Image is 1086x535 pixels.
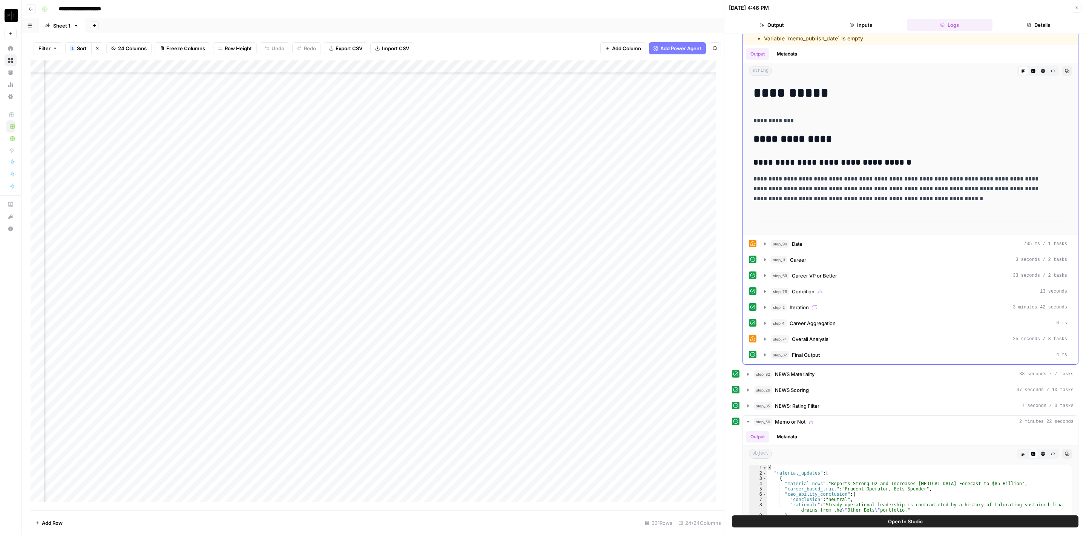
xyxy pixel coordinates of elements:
button: 705 ms / 1 tasks [760,238,1072,250]
span: NEWS Materiality [775,370,814,378]
span: Import CSV [382,45,409,52]
span: 38 seconds / 7 tasks [1019,371,1074,378]
button: 25 seconds / 8 tasks [760,333,1072,345]
button: 13 seconds [760,285,1072,298]
span: 3 seconds / 2 tasks [1015,256,1067,263]
span: Freeze Columns [166,45,205,52]
li: Variable `memo_publish_date` is empty [764,35,863,42]
button: Metadata [772,48,802,60]
button: Logs [907,19,993,31]
button: Metadata [772,431,802,442]
span: NEWS Scoring [775,386,809,394]
button: Output [746,48,769,60]
span: Memo or Not [775,418,805,426]
span: 33 seconds / 2 tasks [1013,272,1067,279]
span: Overall Analysis [792,335,828,343]
span: Row Height [225,45,252,52]
span: Export CSV [336,45,362,52]
button: 24 Columns [106,42,152,54]
span: step_85 [754,402,772,410]
button: Export CSV [324,42,367,54]
div: 24/24 Columns [675,517,724,529]
span: step_74 [771,335,789,343]
span: step_90 [771,240,789,248]
button: Workspace: Paragon Intel - Bill / Ty / Colby R&D [5,6,17,25]
button: What's new? [5,211,17,223]
button: 47 seconds / 10 tasks [743,384,1078,396]
div: What's new? [5,211,16,222]
button: 3 minutes 42 seconds [760,301,1072,313]
button: Details [995,19,1081,31]
span: 1 [71,45,74,51]
div: 5 [749,486,767,492]
button: Import CSV [370,42,414,54]
span: step_26 [754,386,772,394]
button: Filter [34,42,62,54]
button: Inputs [818,19,904,31]
button: Open In Studio [732,515,1078,527]
img: Paragon Intel - Bill / Ty / Colby R&D Logo [5,9,18,22]
span: step_69 [771,272,789,279]
a: Your Data [5,66,17,79]
button: 3 seconds / 2 tasks [760,254,1072,266]
button: 33 seconds / 2 tasks [760,270,1072,282]
button: Freeze Columns [155,42,210,54]
button: 38 seconds / 7 tasks [743,368,1078,380]
span: Sort [77,45,87,52]
div: 7 [749,497,767,502]
span: Career VP or Better [792,272,837,279]
button: Redo [292,42,321,54]
span: 4 ms [1056,352,1067,358]
span: step_76 [771,288,789,295]
button: Output [729,19,815,31]
span: step_87 [771,351,789,359]
div: Sheet 1 [53,22,71,29]
a: Settings [5,91,17,103]
div: 8 [749,502,767,513]
div: 4 [749,481,767,486]
a: Home [5,42,17,54]
a: Usage [5,79,17,91]
a: Browse [5,54,17,66]
span: 705 ms / 1 tasks [1024,241,1067,247]
span: Redo [304,45,316,52]
span: object [749,449,772,459]
span: Career Aggregation [790,319,836,327]
div: 1 [70,45,75,51]
span: Toggle code folding, rows 1 through 65 [762,465,767,470]
span: 2 minutes 22 seconds [1019,418,1074,425]
span: 47 seconds / 10 tasks [1017,387,1074,393]
div: 2 [749,470,767,476]
span: 24 Columns [118,45,147,52]
span: step_2 [771,304,787,311]
button: Add Row [31,517,67,529]
span: 7 seconds / 3 tasks [1022,402,1074,409]
a: AirOps Academy [5,199,17,211]
span: Toggle code folding, rows 3 through 10 [762,476,767,481]
span: step_50 [754,418,772,426]
span: 13 seconds [1040,288,1067,295]
button: Help + Support [5,223,17,235]
span: 3 minutes 42 seconds [1013,304,1067,311]
span: step_4 [771,319,787,327]
button: Row Height [213,42,257,54]
span: Toggle code folding, rows 6 through 9 [762,492,767,497]
div: 9 [749,513,767,518]
button: Add Power Agent [649,42,706,54]
button: 1Sort [65,42,91,54]
span: Undo [271,45,284,52]
span: NEWS: Rating Filter [775,402,819,410]
div: 331 Rows [642,517,675,529]
button: 2 minutes 22 seconds [743,416,1078,428]
span: Condition [792,288,814,295]
span: Date [792,240,802,248]
a: Sheet 1 [38,18,85,33]
span: Add Column [612,45,641,52]
span: Career [790,256,806,264]
div: 3 [749,476,767,481]
span: Filter [38,45,51,52]
button: 7 seconds / 3 tasks [743,400,1078,412]
button: Undo [260,42,289,54]
span: Iteration [790,304,809,311]
div: [DATE] 4:46 PM [729,4,769,12]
